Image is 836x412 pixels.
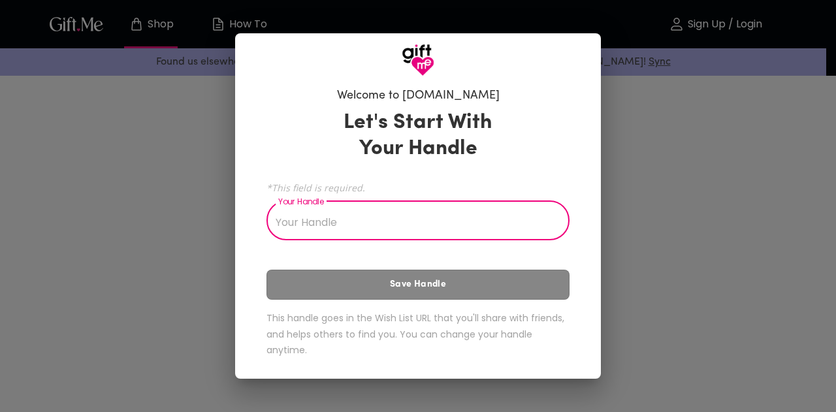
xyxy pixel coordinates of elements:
span: *This field is required. [266,182,570,194]
h6: Welcome to [DOMAIN_NAME] [337,88,500,104]
h3: Let's Start With Your Handle [327,110,509,162]
img: GiftMe Logo [402,44,434,76]
input: Your Handle [266,204,555,240]
h6: This handle goes in the Wish List URL that you'll share with friends, and helps others to find yo... [266,310,570,358]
